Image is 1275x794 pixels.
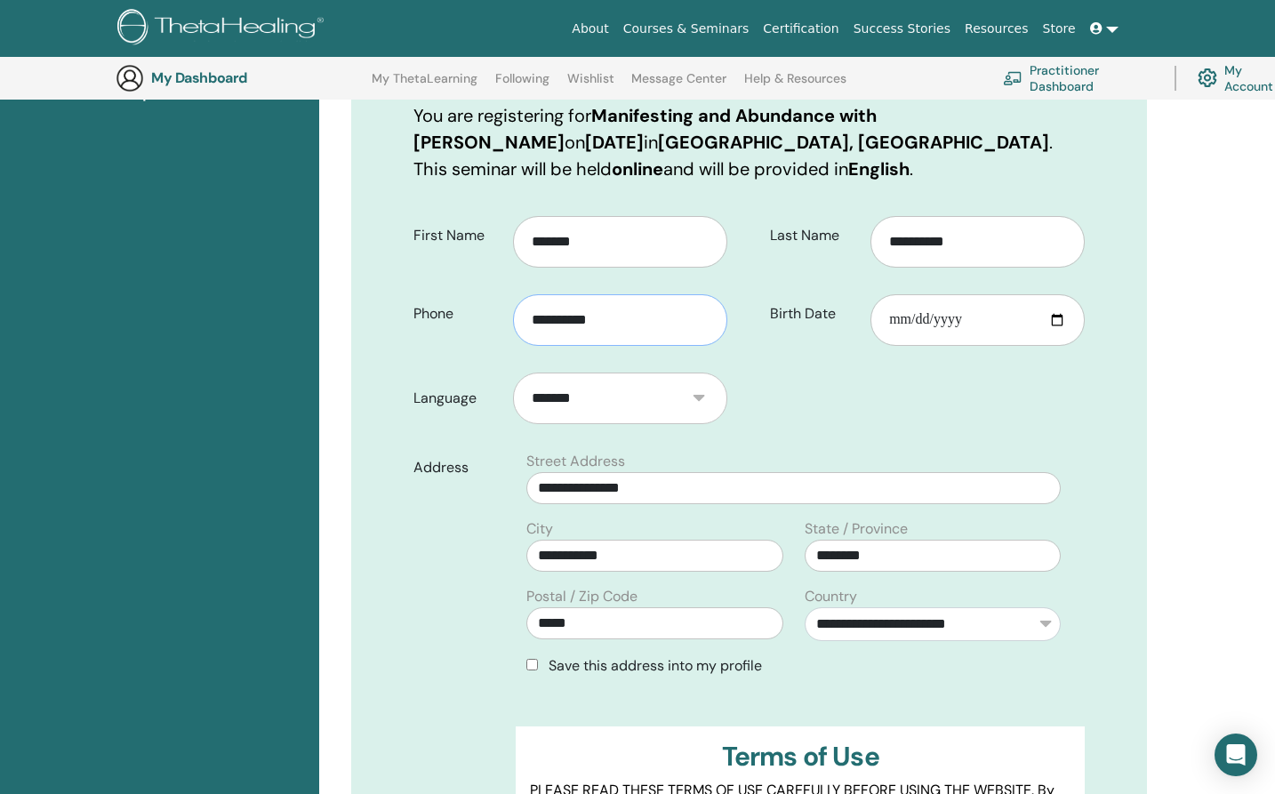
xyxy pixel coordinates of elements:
b: English [848,157,910,180]
a: My ThetaLearning [372,71,477,100]
label: Language [400,381,514,415]
a: Wishlist [567,71,614,100]
p: You are registering for on in . This seminar will be held and will be provided in . [413,102,1086,182]
h3: My Dashboard [151,69,329,86]
label: Birth Date [757,297,870,331]
div: v 4.0.25 [50,28,87,43]
b: online [612,157,663,180]
b: [GEOGRAPHIC_DATA], [GEOGRAPHIC_DATA] [658,131,1049,154]
label: Street Address [526,451,625,472]
label: City [526,518,553,540]
a: Certification [756,12,846,45]
a: Store [1036,12,1083,45]
a: About [565,12,615,45]
div: Domain: [DOMAIN_NAME] [46,46,196,60]
img: generic-user-icon.jpg [116,64,144,92]
div: Open Intercom Messenger [1215,734,1257,776]
h3: Terms of Use [530,741,1071,773]
img: website_grey.svg [28,46,43,60]
img: tab_domain_overview_orange.svg [48,103,62,117]
label: State / Province [805,518,908,540]
a: Help & Resources [744,71,846,100]
label: Phone [400,297,514,331]
label: First Name [400,219,514,253]
img: logo_orange.svg [28,28,43,43]
label: Postal / Zip Code [526,586,637,607]
a: Message Center [631,71,726,100]
a: Resources [958,12,1036,45]
label: Last Name [757,219,870,253]
div: Domain Overview [68,105,159,116]
img: cog.svg [1198,64,1217,92]
a: Following [495,71,549,100]
img: chalkboard-teacher.svg [1003,71,1022,85]
img: tab_keywords_by_traffic_grey.svg [177,103,191,117]
label: Country [805,586,857,607]
span: Save this address into my profile [549,656,762,675]
img: logo.png [117,9,330,49]
b: [DATE] [585,131,644,154]
label: Address [400,451,517,485]
div: Keywords by Traffic [196,105,300,116]
a: Practitioner Dashboard [1003,59,1153,98]
b: Manifesting and Abundance with [PERSON_NAME] [413,104,877,154]
a: Success Stories [846,12,958,45]
a: Courses & Seminars [616,12,757,45]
